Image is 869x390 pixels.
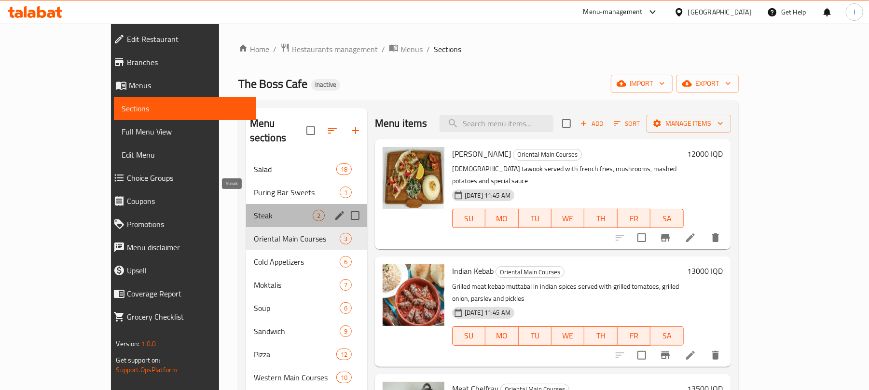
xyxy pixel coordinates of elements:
span: Version: [116,337,139,350]
div: Steak2edit [246,204,367,227]
span: Coupons [127,195,248,207]
a: Grocery Checklist [106,305,256,328]
a: Coverage Report [106,282,256,305]
span: import [619,78,665,90]
a: Menus [106,74,256,97]
h2: Menu sections [250,116,306,145]
p: Grilled meat kebab muttabal in indian spices served with grilled tomatoes, grilled onion, parsley... [452,281,684,305]
li: / [427,43,430,55]
span: Sections [434,43,461,55]
div: Pizza12 [246,343,367,366]
li: / [382,43,385,55]
li: / [273,43,276,55]
button: TU [519,326,552,346]
div: items [336,372,352,383]
div: Oriental Main Courses [513,149,582,161]
button: export [676,75,739,93]
span: SU [456,212,482,226]
button: Add section [344,119,367,142]
span: Pizza [254,349,336,360]
span: FR [621,329,647,343]
span: 12 [337,350,351,359]
span: Edit Restaurant [127,33,248,45]
span: Indian Kebab [452,264,494,278]
img: Indian Kebab [383,264,444,326]
span: TH [588,212,613,226]
span: Add [579,118,605,129]
span: export [684,78,731,90]
button: Branch-specific-item [654,344,677,367]
div: Oriental Main Courses [254,233,340,244]
span: MO [489,212,514,226]
span: Western Main Courses [254,372,336,383]
span: Oriental Main Courses [496,267,564,278]
span: Sections [122,103,248,114]
button: TU [519,209,552,228]
button: WE [552,326,584,346]
a: Full Menu View [114,120,256,143]
div: items [340,256,352,268]
span: Select to update [632,228,652,248]
span: TU [523,212,548,226]
span: l [854,7,855,17]
a: Coupons [106,189,256,213]
div: Puring Bar Sweets1 [246,181,367,204]
button: FR [618,326,650,346]
a: Promotions [106,213,256,236]
span: Cold Appetizers [254,256,340,268]
a: Upsell [106,259,256,282]
div: Soup [254,302,340,314]
button: delete [704,226,727,249]
span: SA [654,329,679,343]
span: 1.0.0 [141,337,156,350]
span: 9 [340,327,351,336]
button: WE [552,209,584,228]
span: 6 [340,257,351,267]
img: Shish Tawook [383,147,444,209]
span: Salad [254,163,336,175]
a: Sections [114,97,256,120]
span: Coverage Report [127,288,248,299]
div: Soup6 [246,296,367,320]
span: 1 [340,188,351,197]
span: Promotions [127,218,248,230]
a: Choice Groups [106,166,256,189]
span: FR [621,212,647,226]
a: Edit menu item [685,232,696,243]
span: Moktalis [254,279,340,291]
span: Menus [400,43,423,55]
a: Branches [106,51,256,74]
span: Sort sections [321,119,344,142]
a: Edit menu item [685,350,696,361]
span: Puring Bar Sweets [254,187,340,198]
span: Select to update [632,345,652,365]
span: 10 [337,373,351,382]
button: TH [584,209,617,228]
span: SA [654,212,679,226]
span: Sort items [607,116,647,131]
div: items [336,163,352,175]
a: Menus [389,43,423,55]
h2: Menu items [375,116,428,131]
div: items [313,210,325,221]
span: SU [456,329,482,343]
button: delete [704,344,727,367]
span: Full Menu View [122,126,248,137]
span: Restaurants management [292,43,378,55]
div: Inactive [311,79,340,91]
a: Edit Restaurant [106,27,256,51]
button: Manage items [647,115,731,133]
span: Inactive [311,81,340,89]
div: items [340,279,352,291]
span: 7 [340,281,351,290]
h6: 13000 IQD [688,264,723,278]
button: SU [452,209,485,228]
span: Branches [127,56,248,68]
div: Sandwich [254,325,340,337]
div: Moktalis7 [246,273,367,296]
a: Restaurants management [280,43,378,55]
